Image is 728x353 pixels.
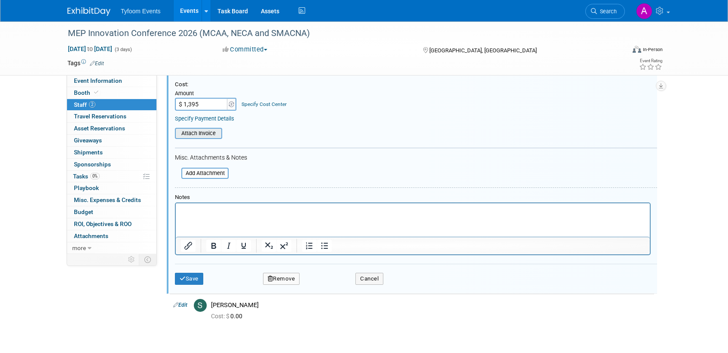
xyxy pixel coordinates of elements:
a: Asset Reservations [67,123,156,134]
div: In-Person [642,46,663,53]
a: Giveaways [67,135,156,146]
span: Playbook [74,184,99,191]
button: Italic [221,240,236,252]
div: Notes [175,194,651,201]
td: Toggle Event Tabs [139,254,157,265]
img: Angie Nichols [636,3,652,19]
span: Search [597,8,617,15]
span: Tasks [73,173,100,180]
span: ROI, Objectives & ROO [74,220,132,227]
a: Edit [173,302,187,308]
a: Sponsorships [67,159,156,170]
span: 2 [89,101,95,108]
button: Committed [220,45,271,54]
span: Event Information [74,77,122,84]
div: Misc. Attachments & Notes [175,154,657,162]
span: [DATE] [DATE] [67,45,113,53]
button: Save [175,273,203,285]
a: Search [585,4,625,19]
button: Insert/edit link [181,240,196,252]
a: Misc. Expenses & Credits [67,194,156,206]
a: Event Information [67,75,156,87]
a: Shipments [67,147,156,158]
span: Giveaways [74,137,102,144]
span: Cost: $ [211,313,230,320]
span: Attachments [74,232,108,239]
span: Tyfoom Events [121,8,161,15]
button: Cancel [355,273,383,285]
a: Booth [67,87,156,99]
span: Asset Reservations [74,125,125,132]
span: Staff [74,101,95,108]
a: Edit [90,60,104,66]
i: Booth reservation complete [94,90,98,95]
a: more [67,242,156,254]
span: Shipments [74,149,103,156]
span: Misc. Expenses & Credits [74,196,141,203]
div: Amount [175,90,237,98]
a: ROI, Objectives & ROO [67,218,156,230]
img: ExhibitDay [67,7,110,16]
a: Tasks0% [67,171,156,182]
div: Cost: [175,81,657,88]
span: 0% [90,173,100,179]
button: Numbered list [302,240,317,252]
span: to [86,45,94,52]
img: Format-Inperson.png [633,46,641,53]
div: Event Format [574,45,663,57]
span: Travel Reservations [74,113,126,120]
button: Superscript [277,240,291,252]
button: Underline [236,240,251,252]
a: Travel Reservations [67,111,156,122]
span: 0.00 [211,313,246,320]
span: Budget [74,208,93,215]
a: Attachments [67,230,156,242]
a: Specify Payment Details [175,115,234,122]
a: Staff2 [67,99,156,111]
div: MEP Innovation Conference 2026 (MCAA, NECA and SMACNA) [65,26,612,41]
td: Tags [67,59,104,67]
span: Booth [74,89,100,96]
td: Personalize Event Tab Strip [124,254,139,265]
a: Specify Cost Center [242,101,287,107]
iframe: Rich Text Area [176,203,650,237]
button: Bullet list [317,240,332,252]
button: Bold [206,240,221,252]
div: Event Rating [639,59,662,63]
span: more [72,244,86,251]
img: S.jpg [194,299,207,312]
button: Remove [263,273,300,285]
button: Subscript [262,240,276,252]
a: Budget [67,206,156,218]
a: Playbook [67,182,156,194]
span: [GEOGRAPHIC_DATA], [GEOGRAPHIC_DATA] [429,47,537,54]
div: [PERSON_NAME] [211,301,651,309]
span: (3 days) [114,47,132,52]
span: Sponsorships [74,161,111,168]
